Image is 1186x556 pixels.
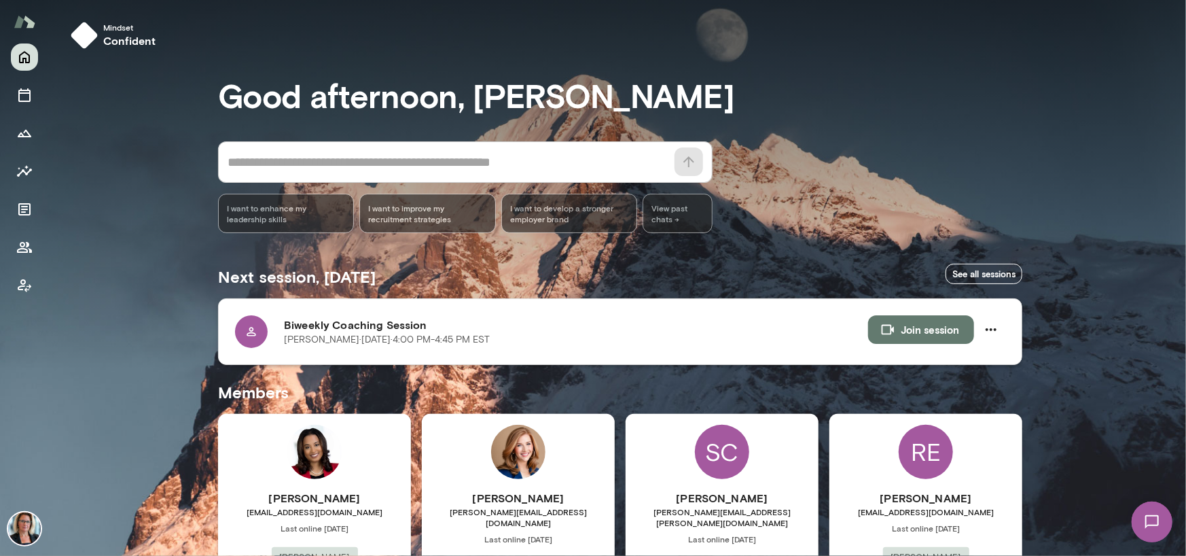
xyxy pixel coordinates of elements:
[491,425,545,479] img: Elisabeth Rice
[218,490,411,506] h6: [PERSON_NAME]
[368,203,486,224] span: I want to improve my recruitment strategies
[695,425,749,479] div: SC
[626,490,819,506] h6: [PERSON_NAME]
[11,234,38,261] button: Members
[71,22,98,49] img: mindset
[284,317,868,333] h6: Biweekly Coaching Session
[11,82,38,109] button: Sessions
[11,120,38,147] button: Growth Plan
[218,266,376,288] h5: Next session, [DATE]
[899,425,953,479] div: RE
[11,44,38,71] button: Home
[11,196,38,223] button: Documents
[829,490,1022,506] h6: [PERSON_NAME]
[643,194,713,233] span: View past chats ->
[103,33,156,49] h6: confident
[422,506,615,528] span: [PERSON_NAME][EMAIL_ADDRESS][DOMAIN_NAME]
[359,194,495,233] div: I want to improve my recruitment strategies
[422,534,615,544] span: Last online [DATE]
[284,333,490,347] p: [PERSON_NAME] · [DATE] · 4:00 PM-4:45 PM EST
[218,506,411,517] span: [EMAIL_ADDRESS][DOMAIN_NAME]
[829,506,1022,517] span: [EMAIL_ADDRESS][DOMAIN_NAME]
[218,194,354,233] div: I want to enhance my leadership skills
[8,512,41,545] img: Jennifer Alvarez
[287,425,342,479] img: Brittany Hart
[11,158,38,185] button: Insights
[218,523,411,534] span: Last online [DATE]
[946,264,1022,285] a: See all sessions
[422,490,615,506] h6: [PERSON_NAME]
[501,194,637,233] div: I want to develop a stronger employer brand
[103,22,156,33] span: Mindset
[626,534,819,544] span: Last online [DATE]
[65,16,166,54] button: Mindsetconfident
[868,315,974,344] button: Join session
[510,203,628,224] span: I want to develop a stronger employer brand
[14,9,35,35] img: Mento
[11,272,38,299] button: Client app
[218,76,1022,114] h3: Good afternoon, [PERSON_NAME]
[218,381,1022,403] h5: Members
[626,506,819,528] span: [PERSON_NAME][EMAIL_ADDRESS][PERSON_NAME][DOMAIN_NAME]
[227,203,345,224] span: I want to enhance my leadership skills
[829,523,1022,534] span: Last online [DATE]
